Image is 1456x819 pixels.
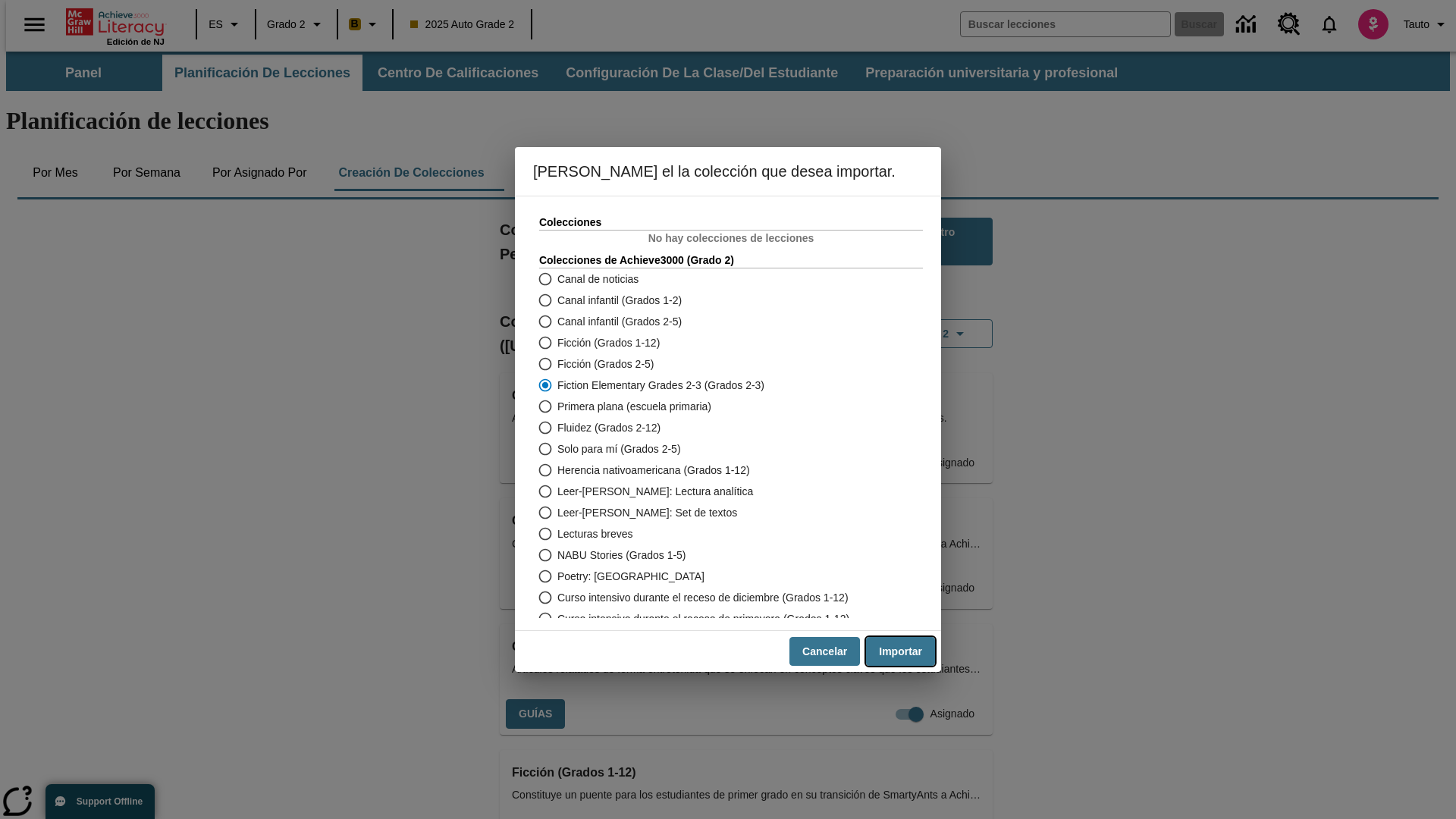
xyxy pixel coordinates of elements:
span: Canal infantil (Grados 1-2) [557,293,682,309]
h3: Colecciones de Achieve3000 (Grado 2 ) [539,253,923,268]
span: Curso intensivo durante el receso de primavera (Grados 1-12) [557,611,849,627]
span: Fluidez (Grados 2-12) [557,420,661,436]
span: Canal de noticias [557,271,639,287]
span: Canal infantil (Grados 2-5) [557,314,682,330]
span: Fiction Elementary Grades 2-3 (Grados 2-3) [557,378,764,394]
p: No hay colecciones de lecciones [539,231,923,246]
span: Primera plana (escuela primaria) [557,399,711,415]
button: Cancelar [789,637,860,667]
span: Ficción (Grados 2-5) [557,356,654,372]
span: Leer-[PERSON_NAME]: Set de textos [557,505,737,521]
span: Herencia nativoamericana (Grados 1-12) [557,463,750,479]
span: Lecturas breves [557,526,633,542]
span: Ficción (Grados 1-12) [557,335,660,351]
h3: Colecciones [539,215,923,230]
span: NABU Stories (Grados 1-5) [557,548,686,563]
span: Poetry: [GEOGRAPHIC_DATA] [557,569,704,585]
h6: [PERSON_NAME] el la colección que desea importar. [515,147,941,196]
span: Solo para mí (Grados 2-5) [557,441,681,457]
button: Importar [866,637,935,667]
span: Curso intensivo durante el receso de diciembre (Grados 1-12) [557,590,849,606]
span: Leer-[PERSON_NAME]: Lectura analítica [557,484,753,500]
